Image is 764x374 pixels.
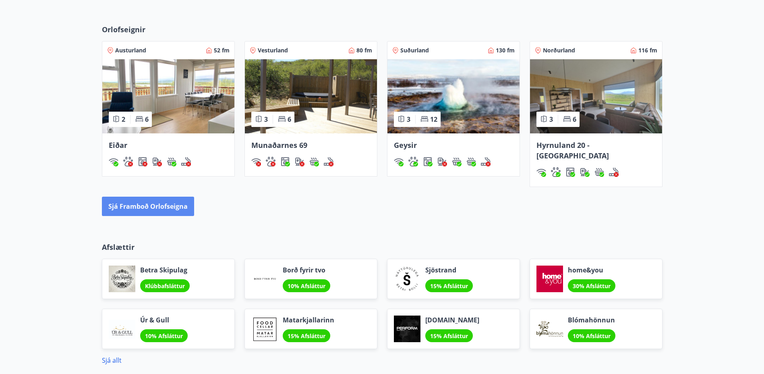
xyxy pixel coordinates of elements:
[102,242,663,252] p: Afslættir
[140,316,188,324] span: Úr & Gull
[167,157,176,166] img: h89QDIuHlAdpqTriuIvuEWkTH976fOgBEOOeu1mi.svg
[536,140,609,160] span: Hyrnuland 20 - [GEOGRAPHIC_DATA]
[245,59,377,133] img: Paella dish
[549,115,553,124] span: 3
[288,282,325,290] span: 10% Afsláttur
[283,316,334,324] span: Matarkjallarinn
[425,266,473,274] span: Sjöstrand
[573,282,611,290] span: 30% Afsláttur
[102,197,194,216] button: Sjá framboð orlofseigna
[251,157,261,166] img: HJRyFFsYp6qjeUYhR4dAD8CaCEsnIFYZ05miwXoh.svg
[288,115,291,124] span: 6
[145,282,185,290] span: Klúbbafsláttur
[102,24,145,35] span: Orlofseignir
[324,157,333,166] div: Reykingar / Vape
[280,157,290,166] div: Þvottavél
[109,140,127,150] span: Eiðar
[580,167,590,177] img: nH7E6Gw2rvWFb8XaSdRp44dhkQaj4PJkOoRYItBQ.svg
[536,167,546,177] img: HJRyFFsYp6qjeUYhR4dAD8CaCEsnIFYZ05miwXoh.svg
[266,157,275,166] img: pxcaIm5dSOV3FS4whs1soiYWTwFQvksT25a9J10C.svg
[430,332,468,340] span: 15% Afsláttur
[280,157,290,166] img: Dl16BY4EX9PAW649lg1C3oBuIaAsR6QVDQBO2cTm.svg
[573,332,611,340] span: 10% Afsláttur
[466,157,476,166] img: h89QDIuHlAdpqTriuIvuEWkTH976fOgBEOOeu1mi.svg
[122,115,125,124] span: 2
[452,157,462,166] div: Rafmagnspottur
[551,167,561,177] div: Gæludýr
[568,316,615,324] span: Blómahönnun
[536,167,546,177] div: Þráðlaust net
[181,157,191,166] img: QNIUl6Cv9L9rHgMXwuzGLuiJOj7RKqxk9mBFPqjq.svg
[594,167,604,177] img: h89QDIuHlAdpqTriuIvuEWkTH976fOgBEOOeu1mi.svg
[425,316,479,324] span: [DOMAIN_NAME]
[496,46,515,54] span: 130 fm
[309,157,319,166] div: Heitur pottur
[152,157,162,166] div: Hleðslustöð fyrir rafbíla
[437,157,447,166] div: Hleðslustöð fyrir rafbíla
[266,157,275,166] div: Gæludýr
[309,157,319,166] img: h89QDIuHlAdpqTriuIvuEWkTH976fOgBEOOeu1mi.svg
[638,46,657,54] span: 116 fm
[295,157,304,166] div: Hleðslustöð fyrir rafbíla
[573,115,576,124] span: 6
[565,167,575,177] div: Þvottavél
[109,157,118,166] img: HJRyFFsYp6qjeUYhR4dAD8CaCEsnIFYZ05miwXoh.svg
[407,115,410,124] span: 3
[123,157,133,166] div: Gæludýr
[387,59,520,133] img: Paella dish
[394,140,417,150] span: Geysir
[551,167,561,177] img: pxcaIm5dSOV3FS4whs1soiYWTwFQvksT25a9J10C.svg
[251,140,307,150] span: Munaðarnes 69
[565,167,575,177] img: Dl16BY4EX9PAW649lg1C3oBuIaAsR6QVDQBO2cTm.svg
[481,157,491,166] img: QNIUl6Cv9L9rHgMXwuzGLuiJOj7RKqxk9mBFPqjq.svg
[295,157,304,166] img: nH7E6Gw2rvWFb8XaSdRp44dhkQaj4PJkOoRYItBQ.svg
[408,157,418,166] div: Gæludýr
[214,46,230,54] span: 52 fm
[258,46,288,54] span: Vesturland
[609,167,619,177] div: Reykingar / Vape
[109,157,118,166] div: Þráðlaust net
[423,157,433,166] img: Dl16BY4EX9PAW649lg1C3oBuIaAsR6QVDQBO2cTm.svg
[324,157,333,166] img: QNIUl6Cv9L9rHgMXwuzGLuiJOj7RKqxk9mBFPqjq.svg
[283,266,330,274] span: Borð fyrir tvo
[152,157,162,166] img: nH7E6Gw2rvWFb8XaSdRp44dhkQaj4PJkOoRYItBQ.svg
[400,46,429,54] span: Suðurland
[145,115,149,124] span: 6
[102,59,234,133] img: Paella dish
[568,266,615,274] span: home&you
[115,46,146,54] span: Austurland
[481,157,491,166] div: Reykingar / Vape
[356,46,372,54] span: 80 fm
[138,157,147,166] div: Þvottavél
[580,167,590,177] div: Hleðslustöð fyrir rafbíla
[264,115,268,124] span: 3
[167,157,176,166] div: Heitur pottur
[466,157,476,166] div: Heitur pottur
[423,157,433,166] div: Þvottavél
[452,157,462,166] img: SJj2vZRIhV3BpGWEavGrun1QpCHThV64o0tEtO0y.svg
[138,157,147,166] img: Dl16BY4EX9PAW649lg1C3oBuIaAsR6QVDQBO2cTm.svg
[394,157,404,166] img: HJRyFFsYp6qjeUYhR4dAD8CaCEsnIFYZ05miwXoh.svg
[530,59,662,133] img: Paella dish
[609,167,619,177] img: QNIUl6Cv9L9rHgMXwuzGLuiJOj7RKqxk9mBFPqjq.svg
[140,266,190,274] span: Betra Skipulag
[594,167,604,177] div: Heitur pottur
[430,282,468,290] span: 15% Afsláttur
[181,157,191,166] div: Reykingar / Vape
[394,157,404,166] div: Þráðlaust net
[251,157,261,166] div: Þráðlaust net
[288,332,325,340] span: 15% Afsláttur
[145,332,183,340] span: 10% Afsláttur
[543,46,575,54] span: Norðurland
[430,115,437,124] span: 12
[437,157,447,166] img: nH7E6Gw2rvWFb8XaSdRp44dhkQaj4PJkOoRYItBQ.svg
[123,157,133,166] img: pxcaIm5dSOV3FS4whs1soiYWTwFQvksT25a9J10C.svg
[102,356,122,365] a: Sjá allt
[408,157,418,166] img: pxcaIm5dSOV3FS4whs1soiYWTwFQvksT25a9J10C.svg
